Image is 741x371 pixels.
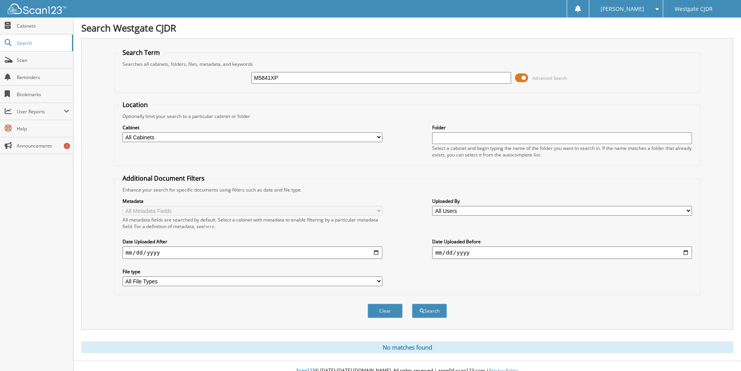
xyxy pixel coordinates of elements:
[123,246,382,259] input: start
[123,124,382,131] label: Cabinet
[17,74,69,81] span: Reminders
[17,91,69,98] span: Bookmarks
[81,341,733,353] div: No matches found
[119,174,208,183] legend: Additional Document Filters
[123,268,382,275] label: File type
[81,21,733,34] h1: Search Westgate CJDR
[674,7,713,11] span: Westgate CJDR
[368,304,403,318] button: Clear
[119,61,696,67] div: Searches all cabinets, folders, files, metadata, and keywords
[432,124,692,131] label: Folder
[17,108,64,115] span: User Reports
[204,223,214,230] a: here
[123,216,382,230] div: All metadata fields are searched by default. Select a cabinet with metadata to enable filtering b...
[119,48,164,57] legend: Search Term
[119,186,696,193] div: Enhance your search for specific documents using filters such as date and file type.
[8,4,66,14] img: scan123-logo-white.svg
[17,23,69,29] span: Cabinets
[432,246,692,259] input: end
[17,142,69,149] span: Announcements
[533,75,567,81] span: Advanced Search
[601,7,644,11] span: [PERSON_NAME]
[123,238,382,245] label: Date Uploaded After
[412,304,447,318] button: Search
[123,198,382,204] label: Metadata
[64,143,70,149] div: 1
[432,238,692,245] label: Date Uploaded Before
[119,100,152,109] legend: Location
[119,113,696,120] div: Optionally limit your search to a particular cabinet or folder
[17,40,68,46] span: Search
[17,57,69,63] span: Scan
[17,125,69,132] span: Help
[432,145,692,158] div: Select a cabinet and begin typing the name of the folder you want to search in. If the name match...
[432,198,692,204] label: Uploaded By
